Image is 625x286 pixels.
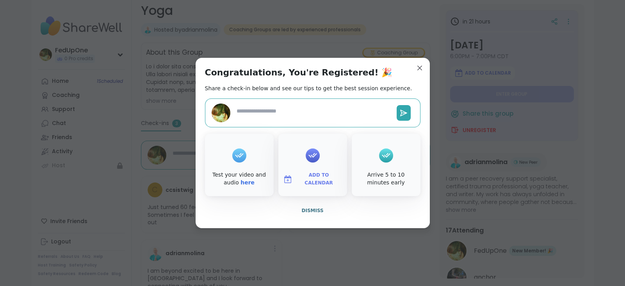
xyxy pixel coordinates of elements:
img: ShareWell Logomark [283,175,292,184]
div: Arrive 5 to 10 minutes early [353,171,419,186]
span: Dismiss [301,208,323,213]
a: here [240,179,255,186]
h1: Congratulations, You're Registered! 🎉 [205,67,392,78]
button: Dismiss [205,202,420,219]
img: FedUpOne [212,104,230,122]
button: Add to Calendar [280,171,345,188]
div: Test your video and audio [207,171,272,186]
span: Add to Calendar [296,172,342,187]
h2: Share a check-in below and see our tips to get the best session experience. [205,84,412,92]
